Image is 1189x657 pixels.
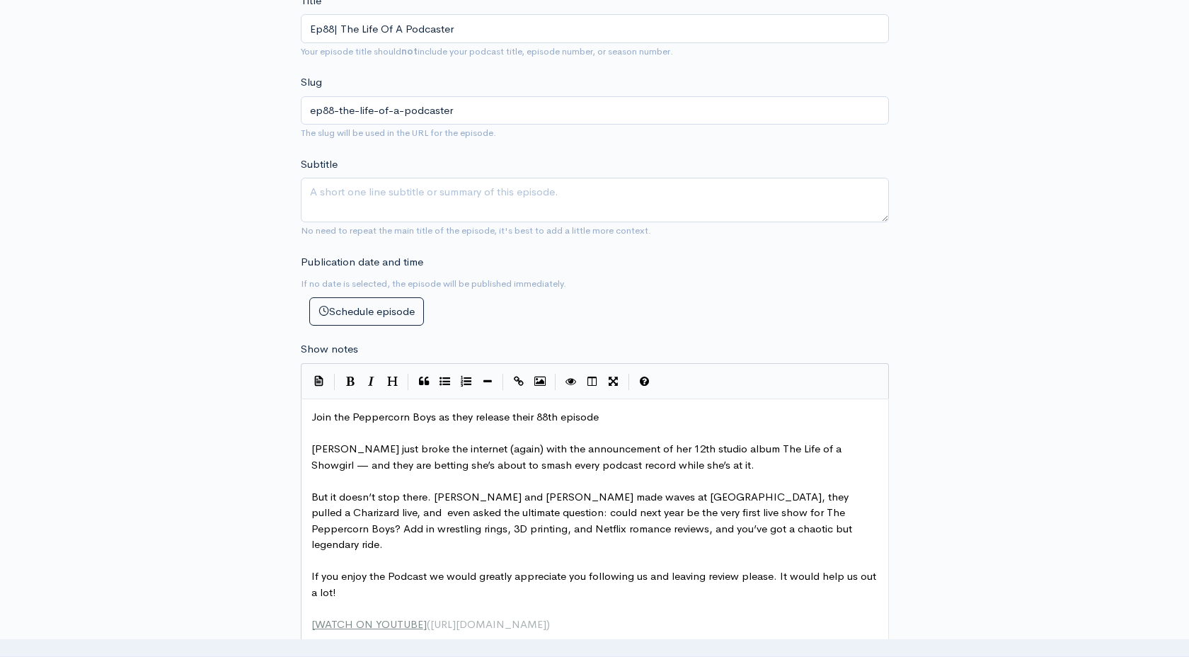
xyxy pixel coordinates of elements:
small: The slug will be used in the URL for the episode. [301,127,496,139]
button: Insert Image [529,371,551,392]
small: Your episode title should include your podcast title, episode number, or season number. [301,45,673,57]
i: | [334,374,335,390]
span: But it doesn’t stop there. [PERSON_NAME] and [PERSON_NAME] made waves at [GEOGRAPHIC_DATA], they ... [311,490,855,552]
label: Slug [301,74,322,91]
input: title-of-episode [301,96,889,125]
span: ) [546,617,550,631]
button: Create Link [508,371,529,392]
input: What is the episode's title? [301,14,889,43]
button: Schedule episode [309,297,424,326]
strong: not [401,45,418,57]
label: Subtitle [301,156,338,173]
span: ( [427,617,430,631]
button: Italic [361,371,382,392]
button: Quote [413,371,435,392]
span: If you enjoy the Podcast we would greatly appreciate you following us and leaving review please. ... [311,569,879,599]
i: | [502,374,504,390]
button: Generic List [435,371,456,392]
span: [PERSON_NAME] just broke the internet (again) with the announcement of her 12th studio album The ... [311,442,844,472]
small: No need to repeat the main title of the episode, it's best to add a little more context. [301,224,651,236]
button: Markdown Guide [634,371,655,392]
label: Show notes [301,341,358,358]
small: If no date is selected, the episode will be published immediately. [301,278,566,290]
button: Insert Horizontal Line [477,371,498,392]
button: Numbered List [456,371,477,392]
i: | [555,374,556,390]
button: Insert Show Notes Template [309,370,330,392]
span: ] [423,617,427,631]
i: | [408,374,409,390]
span: WATCH ON YOUTUBE [315,617,423,631]
button: Toggle Side by Side [582,371,603,392]
label: Publication date and time [301,254,423,270]
button: Toggle Fullscreen [603,371,624,392]
span: [URL][DOMAIN_NAME] [430,617,546,631]
button: Bold [340,371,361,392]
i: | [628,374,630,390]
button: Toggle Preview [561,371,582,392]
button: Heading [382,371,403,392]
span: [ [311,617,315,631]
span: Join the Peppercorn Boys as they release their 88th episode [311,410,599,423]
